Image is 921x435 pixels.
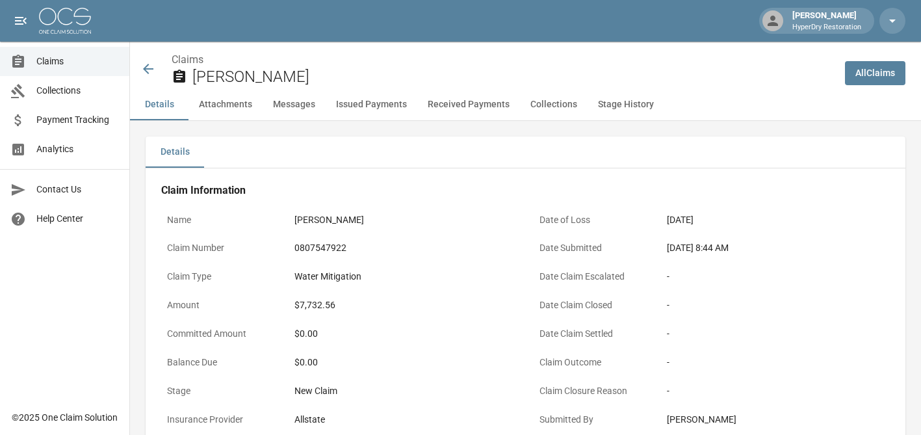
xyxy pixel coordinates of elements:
[294,213,364,227] div: [PERSON_NAME]
[326,89,417,120] button: Issued Payments
[294,356,512,369] div: $0.00
[294,413,325,427] div: Allstate
[417,89,520,120] button: Received Payments
[146,137,905,168] div: details tabs
[534,350,651,375] p: Claim Outcome
[8,8,34,34] button: open drawer
[667,241,885,255] div: [DATE] 8:44 AM
[161,407,278,432] p: Insurance Provider
[787,9,866,33] div: [PERSON_NAME]
[294,298,335,312] div: $7,732.56
[192,68,835,86] h2: [PERSON_NAME]
[161,321,278,347] p: Committed Amount
[130,89,921,120] div: anchor tabs
[36,142,119,156] span: Analytics
[534,321,651,347] p: Date Claim Settled
[294,270,361,283] div: Water Mitigation
[161,293,278,318] p: Amount
[534,207,651,233] p: Date of Loss
[161,207,278,233] p: Name
[534,378,651,404] p: Claim Closure Reason
[294,241,346,255] div: 0807547922
[294,327,512,341] div: $0.00
[39,8,91,34] img: ocs-logo-white-transparent.png
[294,384,512,398] div: New Claim
[36,55,119,68] span: Claims
[188,89,263,120] button: Attachments
[130,89,188,120] button: Details
[667,384,885,398] div: -
[534,407,651,432] p: Submitted By
[667,413,885,427] div: [PERSON_NAME]
[172,53,203,66] a: Claims
[36,84,119,98] span: Collections
[667,270,885,283] div: -
[667,213,694,227] div: [DATE]
[161,235,278,261] p: Claim Number
[845,61,905,85] a: AllClaims
[172,52,835,68] nav: breadcrumb
[161,264,278,289] p: Claim Type
[534,235,651,261] p: Date Submitted
[667,327,885,341] div: -
[146,137,204,168] button: Details
[667,356,885,369] div: -
[36,113,119,127] span: Payment Tracking
[36,212,119,226] span: Help Center
[667,298,885,312] div: -
[792,22,861,33] p: HyperDry Restoration
[161,378,278,404] p: Stage
[161,350,278,375] p: Balance Due
[12,411,118,424] div: © 2025 One Claim Solution
[36,183,119,196] span: Contact Us
[534,293,651,318] p: Date Claim Closed
[534,264,651,289] p: Date Claim Escalated
[588,89,664,120] button: Stage History
[520,89,588,120] button: Collections
[161,184,890,197] h4: Claim Information
[263,89,326,120] button: Messages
